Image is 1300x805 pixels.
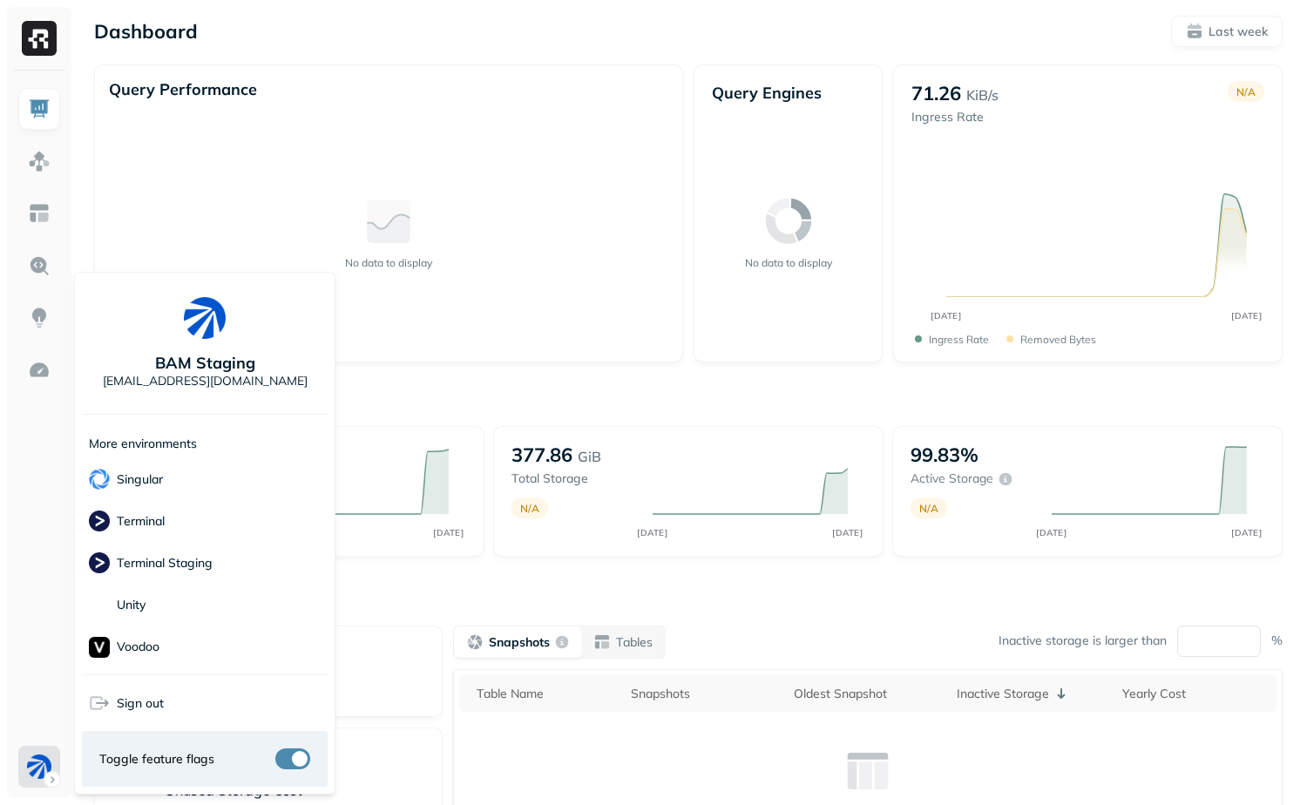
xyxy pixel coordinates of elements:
[117,597,146,613] p: Unity
[89,469,110,490] img: Singular
[89,511,110,531] img: Terminal
[184,297,226,339] img: BAM Staging
[117,471,163,488] p: Singular
[103,373,308,389] p: [EMAIL_ADDRESS][DOMAIN_NAME]
[89,436,197,452] p: More environments
[117,695,164,712] span: Sign out
[89,552,110,573] img: Terminal Staging
[155,353,255,373] p: BAM Staging
[117,555,213,572] p: Terminal Staging
[117,639,159,655] p: Voodoo
[89,594,110,616] img: Unity
[89,637,110,658] img: Voodoo
[99,751,214,768] span: Toggle feature flags
[117,513,165,530] p: Terminal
